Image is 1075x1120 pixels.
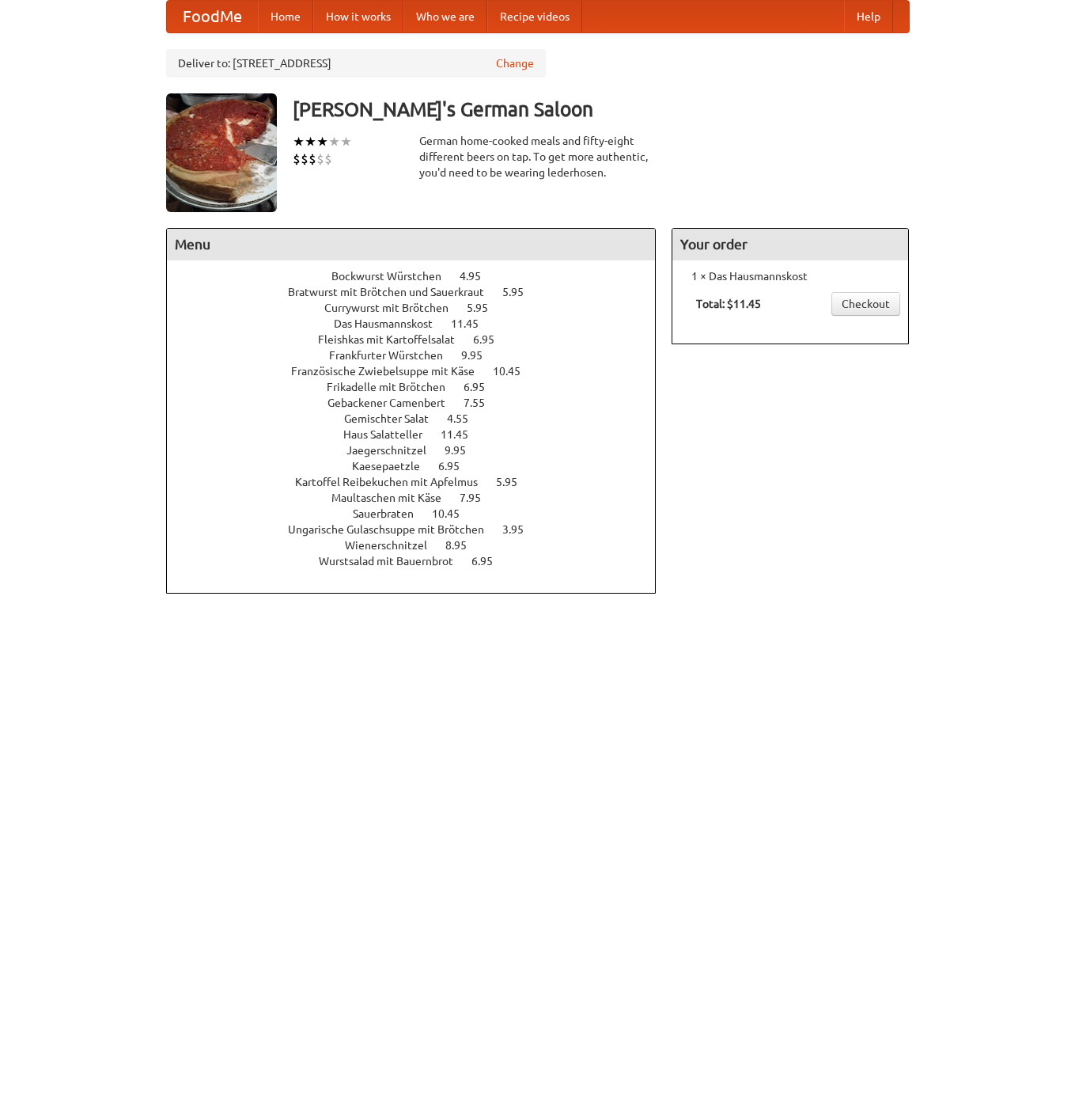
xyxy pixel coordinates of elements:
span: 9.95 [445,444,482,457]
span: 5.95 [496,476,533,488]
a: Frikadelle mit Brötchen 6.95 [327,381,514,393]
li: ★ [293,133,305,150]
span: Kartoffel Reibekuchen mit Apfelmus [295,476,494,488]
span: Bratwurst mit Brötchen und Sauerkraut [288,286,500,298]
a: Gebackener Camenbert 7.55 [327,397,514,409]
span: Das Hausmannskost [334,317,449,330]
span: Haus Salatteller [343,428,438,441]
span: 6.95 [464,381,501,393]
span: 3.95 [502,523,539,536]
span: 6.95 [438,460,475,473]
a: Checkout [831,292,900,316]
span: 5.95 [502,286,539,298]
div: Deliver to: [STREET_ADDRESS] [166,49,546,78]
li: $ [293,150,301,168]
a: Home [258,1,313,32]
span: 8.95 [445,539,483,552]
a: Change [496,55,534,71]
a: Französische Zwiebelsuppe mit Käse 10.45 [291,365,550,378]
a: Who we are [403,1,487,32]
a: Haus Salatteller 11.45 [343,428,498,441]
span: 6.95 [473,333,510,346]
span: 5.95 [467,302,504,314]
span: Französische Zwiebelsuppe mit Käse [291,365,490,378]
span: Frankfurter Würstchen [329,349,459,362]
a: Ungarische Gulaschsuppe mit Brötchen 3.95 [288,523,553,536]
span: Fleishkas mit Kartoffelsalat [318,333,471,346]
li: ★ [340,133,352,150]
li: ★ [316,133,328,150]
span: Gebackener Camenbert [327,397,461,409]
span: Wienerschnitzel [345,539,443,552]
li: ★ [305,133,316,150]
span: Sauerbraten [353,507,430,520]
span: Maultaschen mit Käse [331,492,457,504]
img: angular.jpg [166,93,277,212]
span: 4.95 [460,270,497,283]
span: Jaegerschnitzel [346,444,442,457]
span: Currywurst mit Brötchen [324,302,464,314]
a: Recipe videos [487,1,582,32]
a: Frankfurter Würstchen 9.95 [329,349,512,362]
span: 6.95 [471,555,509,568]
b: Total: $11.45 [696,298,761,310]
h4: Your order [672,229,908,260]
li: $ [324,150,332,168]
a: Wurstsalad mit Bauernbrot 6.95 [319,555,522,568]
li: $ [316,150,324,168]
span: 7.95 [460,492,497,504]
span: Ungarische Gulaschsuppe mit Brötchen [288,523,500,536]
li: 1 × Das Hausmannskost [680,268,900,284]
a: Bratwurst mit Brötchen und Sauerkraut 5.95 [288,286,553,298]
a: Sauerbraten 10.45 [353,507,489,520]
span: Wurstsalad mit Bauernbrot [319,555,469,568]
span: Gemischter Salat [344,412,445,425]
span: 10.45 [432,507,475,520]
a: Bockwurst Würstchen 4.95 [331,270,510,283]
a: Fleishkas mit Kartoffelsalat 6.95 [318,333,524,346]
span: 4.55 [447,412,484,425]
li: ★ [328,133,340,150]
span: 10.45 [493,365,536,378]
span: Bockwurst Würstchen [331,270,457,283]
li: $ [301,150,308,168]
a: Currywurst mit Brötchen 5.95 [324,302,517,314]
span: 7.55 [464,397,501,409]
a: Help [844,1,893,32]
a: Wienerschnitzel 8.95 [345,539,496,552]
h3: [PERSON_NAME]'s German Saloon [293,93,910,125]
div: German home-cooked meals and fifty-eight different beers on tap. To get more authentic, you'd nee... [419,133,657,180]
a: How it works [313,1,403,32]
span: 11.45 [451,317,494,330]
span: 9.95 [461,349,498,362]
a: Das Hausmannskost 11.45 [334,317,508,330]
span: Kaesepaetzle [352,460,436,473]
h4: Menu [167,229,656,260]
li: $ [308,150,316,168]
a: Maultaschen mit Käse 7.95 [331,492,510,504]
a: FoodMe [167,1,258,32]
a: Jaegerschnitzel 9.95 [346,444,495,457]
a: Kaesepaetzle 6.95 [352,460,489,473]
span: 11.45 [441,428,484,441]
a: Kartoffel Reibekuchen mit Apfelmus 5.95 [295,476,547,488]
span: Frikadelle mit Brötchen [327,381,461,393]
a: Gemischter Salat 4.55 [344,412,498,425]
